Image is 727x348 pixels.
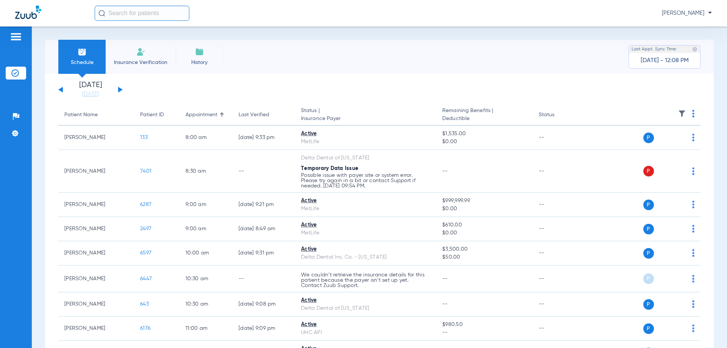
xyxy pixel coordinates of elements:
[140,226,151,231] span: 2497
[442,253,526,261] span: $50.00
[140,111,173,119] div: Patient ID
[692,249,694,257] img: group-dot-blue.svg
[692,167,694,175] img: group-dot-blue.svg
[533,126,584,150] td: --
[179,292,232,317] td: 10:30 AM
[140,301,149,307] span: 643
[58,150,134,193] td: [PERSON_NAME]
[662,9,712,17] span: [PERSON_NAME]
[692,134,694,141] img: group-dot-blue.svg
[58,217,134,241] td: [PERSON_NAME]
[442,221,526,229] span: $610.00
[15,6,41,19] img: Zuub Logo
[232,292,295,317] td: [DATE] 9:08 PM
[533,105,584,126] th: Status
[140,250,151,256] span: 6597
[301,297,430,304] div: Active
[533,217,584,241] td: --
[643,166,654,176] span: P
[692,225,694,233] img: group-dot-blue.svg
[140,111,164,119] div: Patient ID
[632,45,677,53] span: Last Appt. Sync Time:
[295,105,436,126] th: Status |
[140,326,150,331] span: 6176
[95,6,189,21] input: Search for patients
[64,59,100,66] span: Schedule
[140,276,152,281] span: 6447
[58,292,134,317] td: [PERSON_NAME]
[442,301,448,307] span: --
[442,115,526,123] span: Deductible
[195,47,204,56] img: History
[58,193,134,217] td: [PERSON_NAME]
[442,138,526,146] span: $0.00
[643,248,654,259] span: P
[442,276,448,281] span: --
[533,193,584,217] td: --
[533,265,584,292] td: --
[140,202,151,207] span: 6287
[179,150,232,193] td: 8:30 AM
[442,169,448,174] span: --
[232,150,295,193] td: --
[301,253,430,261] div: Delta Dental Ins. Co. - [US_STATE]
[64,111,98,119] div: Patient Name
[442,229,526,237] span: $0.00
[140,169,151,174] span: 7401
[533,241,584,265] td: --
[111,59,170,66] span: Insurance Verification
[301,272,430,288] p: We couldn’t retrieve the insurance details for this patient because the payer isn’t set up yet. C...
[301,321,430,329] div: Active
[10,32,22,41] img: hamburger-icon
[136,47,145,56] img: Manual Insurance Verification
[436,105,532,126] th: Remaining Benefits |
[643,224,654,234] span: P
[58,126,134,150] td: [PERSON_NAME]
[301,304,430,312] div: Delta Dental of [US_STATE]
[301,154,430,162] div: Delta Dental of [US_STATE]
[641,57,689,64] span: [DATE] - 12:08 PM
[64,111,128,119] div: Patient Name
[442,205,526,213] span: $0.00
[692,110,694,117] img: group-dot-blue.svg
[442,245,526,253] span: $3,500.00
[232,265,295,292] td: --
[692,300,694,308] img: group-dot-blue.svg
[179,265,232,292] td: 10:30 AM
[692,201,694,208] img: group-dot-blue.svg
[58,241,134,265] td: [PERSON_NAME]
[239,111,269,119] div: Last Verified
[179,317,232,341] td: 11:00 AM
[232,317,295,341] td: [DATE] 9:09 PM
[533,150,584,193] td: --
[643,299,654,310] span: P
[692,47,697,52] img: last sync help info
[68,81,113,98] li: [DATE]
[689,312,727,348] iframe: Chat Widget
[533,317,584,341] td: --
[442,197,526,205] span: $999,999.99
[232,126,295,150] td: [DATE] 9:33 PM
[643,273,654,284] span: P
[301,221,430,229] div: Active
[181,59,217,66] span: History
[232,241,295,265] td: [DATE] 9:31 PM
[301,166,358,171] span: Temporary Data Issue
[140,135,148,140] span: 133
[301,245,430,253] div: Active
[442,321,526,329] span: $980.50
[301,115,430,123] span: Insurance Payer
[179,241,232,265] td: 10:00 AM
[692,275,694,282] img: group-dot-blue.svg
[179,217,232,241] td: 9:00 AM
[68,91,113,98] a: [DATE]
[301,173,430,189] p: Possible issue with payer site or system error. Please try again in a bit or contact Support if n...
[301,130,430,138] div: Active
[643,200,654,210] span: P
[301,229,430,237] div: MetLife
[98,10,105,17] img: Search Icon
[239,111,289,119] div: Last Verified
[301,329,430,337] div: UHC API
[301,138,430,146] div: MetLife
[442,130,526,138] span: $1,535.00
